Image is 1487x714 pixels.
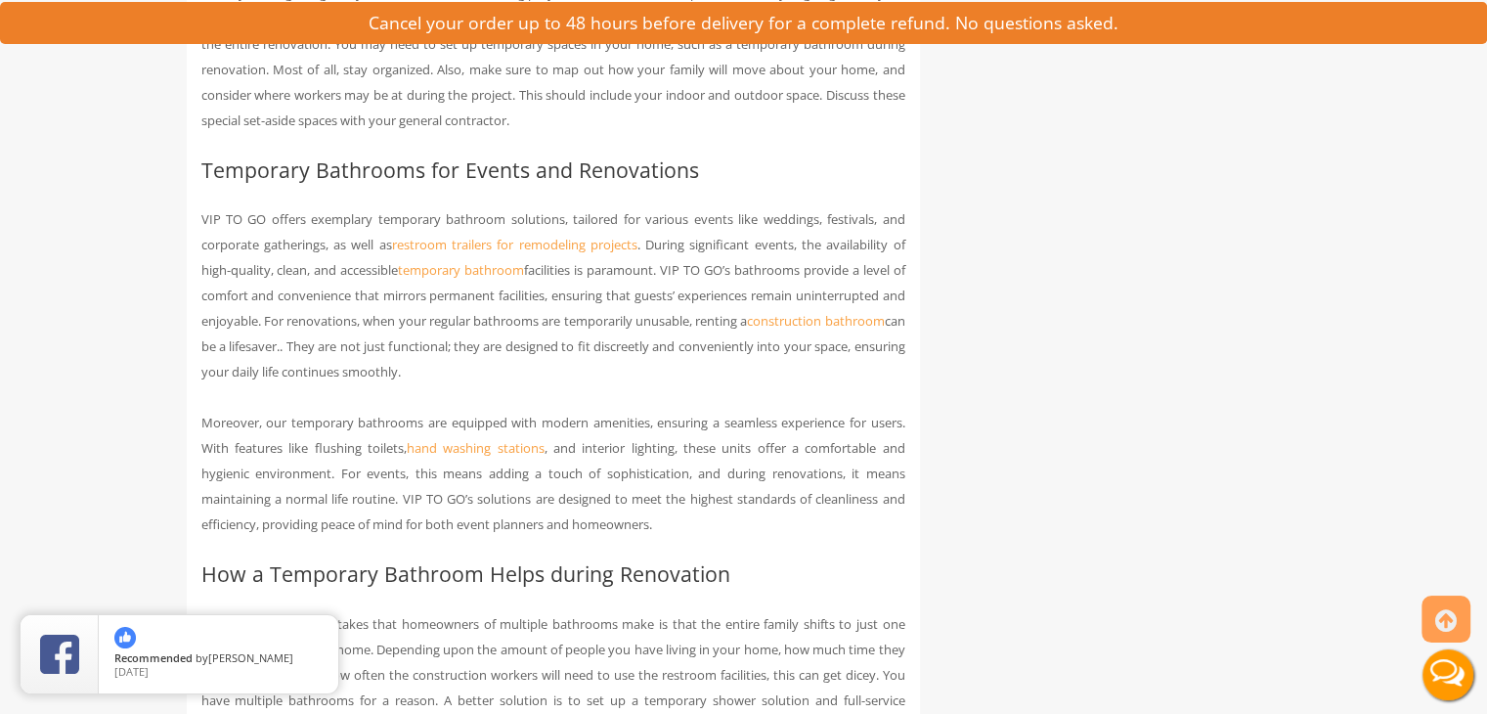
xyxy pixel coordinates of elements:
[40,635,79,674] img: Review Rating
[398,261,524,279] a: temporary bathroom
[201,206,905,384] p: VIP TO GO offers exemplary temporary bathroom solutions, tailored for various events like wedding...
[392,236,637,253] a: restroom trailers for remodeling projects
[208,650,293,665] span: [PERSON_NAME]
[201,562,905,585] h2: How a Temporary Bathroom Helps during Renovation
[407,439,545,457] a: hand washing stations
[114,664,149,679] span: [DATE]
[114,652,323,666] span: by
[114,627,136,648] img: thumbs up icon
[1409,636,1487,714] button: Live Chat
[201,158,905,181] h2: Temporary Bathrooms for Events and Renovations
[201,410,905,537] p: Moreover, our temporary bathrooms are equipped with modern amenities, ensuring a seamless experie...
[114,650,193,665] span: Recommended
[747,312,884,330] a: construction bathroom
